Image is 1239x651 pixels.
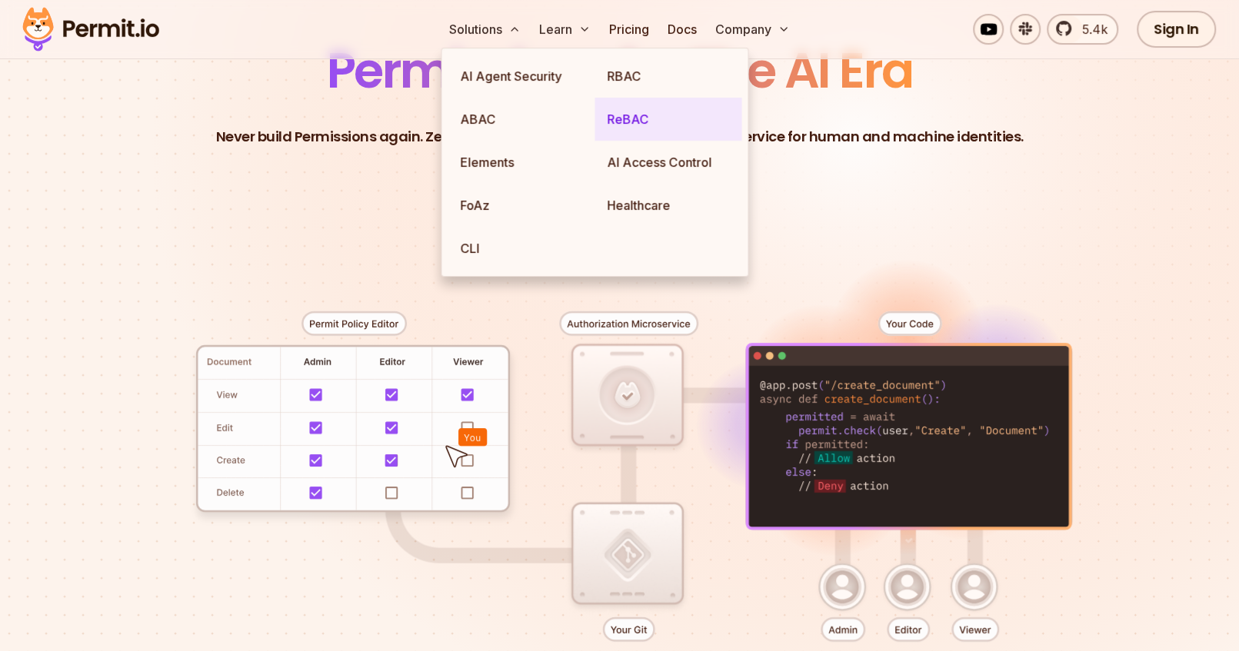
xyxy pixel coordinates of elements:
[448,55,595,98] a: AI Agent Security
[603,14,655,45] a: Pricing
[1047,14,1118,45] a: 5.4k
[15,3,166,55] img: Permit logo
[595,141,741,184] a: AI Access Control
[448,141,595,184] a: Elements
[443,14,527,45] button: Solutions
[595,55,741,98] a: RBAC
[1073,20,1107,38] span: 5.4k
[533,14,597,45] button: Learn
[448,98,595,141] a: ABAC
[216,126,1024,148] p: Never build Permissions again. Zero-latency fine-grained authorization as a service for human and...
[595,184,741,227] a: Healthcare
[448,227,595,270] a: CLI
[595,98,741,141] a: ReBAC
[661,14,703,45] a: Docs
[448,184,595,227] a: FoAz
[709,14,796,45] button: Company
[327,36,913,105] span: Permissions for The AI Era
[1137,11,1216,48] a: Sign In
